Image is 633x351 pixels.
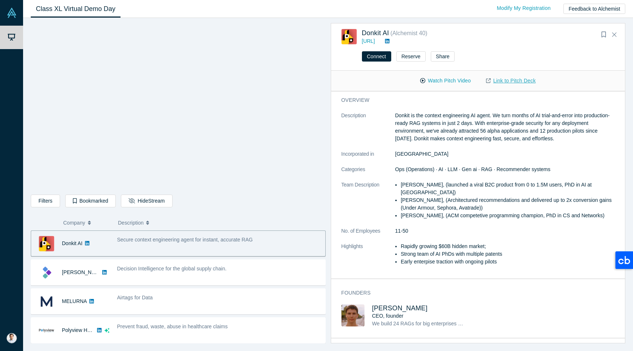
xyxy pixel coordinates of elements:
span: Airtags for Data [117,295,153,300]
img: Donkit AI's Logo [39,236,54,251]
dd: [GEOGRAPHIC_DATA] [395,150,615,158]
img: Kimaru AI's Logo [39,265,54,280]
button: Bookmark [599,30,609,40]
li: [PERSON_NAME], (Architectured recommendations and delivered up to 2x conversion gains (Under Armo... [401,196,615,212]
dt: Description [341,112,395,150]
small: ( Alchemist 40 ) [390,30,427,36]
iframe: Alchemist Class XL Demo Day: Vault [31,24,325,189]
img: Mikhail Baklanov's Profile Image [341,304,364,326]
a: Link to Pitch Deck [478,74,543,87]
span: Description [118,215,144,230]
img: MELURNA's Logo [39,294,54,309]
li: Rapidly growing $60B hidden market; [401,243,615,250]
span: Ops (Operations) · AI · LLM · Gen ai · RAG · Recommender systems [395,166,551,172]
img: Alchemist Vault Logo [7,8,17,18]
button: Watch Pitch Video [412,74,478,87]
img: Donkit AI's Logo [341,29,357,44]
a: MELURNA [62,298,87,304]
button: Company [63,215,111,230]
span: Secure context engineering agent for instant, accurate RAG [117,237,253,243]
li: Early enterpise traction with ongoing pilots [401,258,615,266]
span: CEO, founder [372,313,404,319]
p: Donkit is the context engineering AI agent. We turn months of AI trial-and-error into production-... [395,112,615,143]
a: [PERSON_NAME] [62,269,104,275]
h3: overview [341,96,605,104]
li: [PERSON_NAME], (ACM competetive programming champion, PhD in CS and Networks) [401,212,615,219]
button: HideStream [121,195,172,207]
button: Filters [31,195,60,207]
h3: Founders [341,289,605,297]
dt: Incorporated in [341,150,395,166]
dt: Categories [341,166,395,181]
button: Feedback to Alchemist [563,4,625,14]
span: Prevent fraud, waste, abuse in healthcare claims [117,324,228,329]
button: Description [118,215,321,230]
dd: 11-50 [395,227,615,235]
a: Donkit AI [62,240,82,246]
svg: dsa ai sparkles [104,328,110,333]
span: Company [63,215,85,230]
a: [URL] [362,38,375,44]
img: Arun Penmetsa's Account [7,333,17,343]
a: [PERSON_NAME] [372,304,428,312]
dt: Team Description [341,181,395,227]
dt: Highlights [341,243,395,273]
span: Decision Intelligence for the global supply chain. [117,266,227,271]
button: Reserve [396,51,426,62]
a: Modify My Registration [489,2,558,15]
li: [PERSON_NAME], (launched a viral B2C product from 0 to 1.5M users, PhD in AI at [GEOGRAPHIC_DATA]) [401,181,615,196]
a: Polyview Health [62,327,99,333]
img: Polyview Health's Logo [39,323,54,338]
dt: No. of Employees [341,227,395,243]
button: Bookmarked [65,195,116,207]
button: Share [431,51,455,62]
li: Strong team of AI PhDs with multiple patents [401,250,615,258]
button: Connect [362,51,391,62]
a: Donkit AI [362,29,389,37]
button: Close [609,29,620,41]
a: Class XL Virtual Demo Day [31,0,121,18]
